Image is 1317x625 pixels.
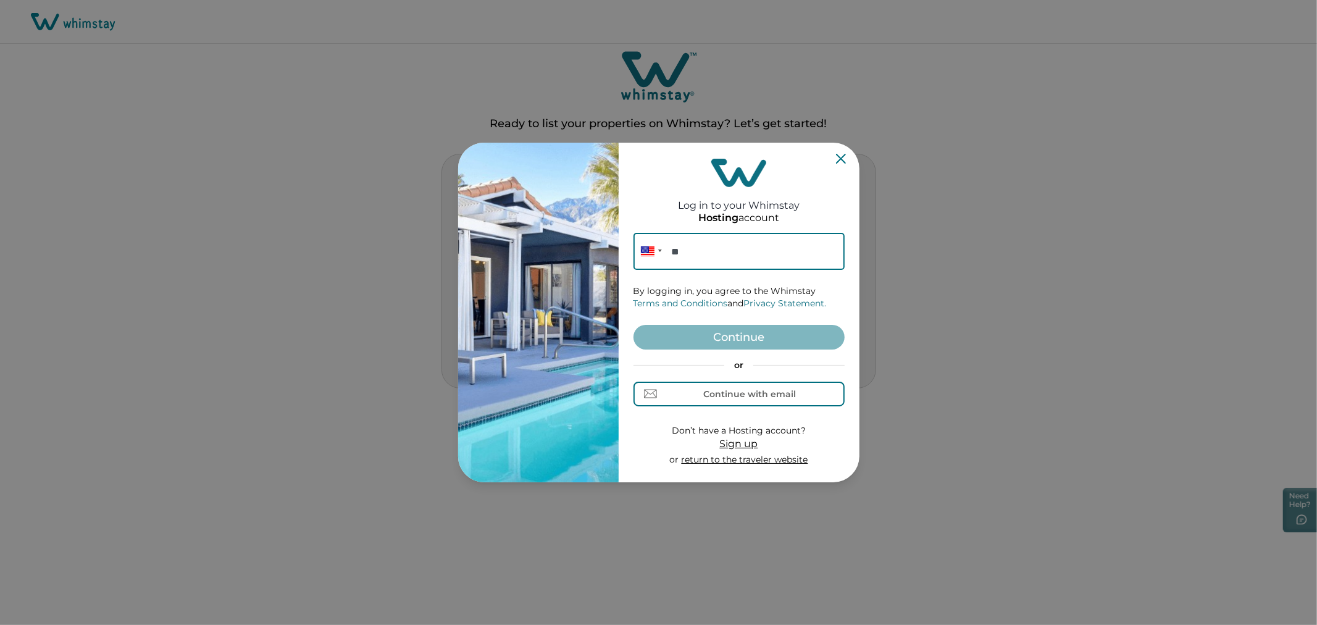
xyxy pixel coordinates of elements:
[670,425,808,437] p: Don’t have a Hosting account?
[698,212,779,224] p: account
[836,154,846,164] button: Close
[682,454,808,465] a: return to the traveler website
[633,382,845,406] button: Continue with email
[703,389,796,399] div: Continue with email
[670,454,808,466] p: or
[633,298,728,309] a: Terms and Conditions
[633,233,666,270] div: United States: + 1
[720,438,758,450] span: Sign up
[458,143,619,482] img: auth-banner
[744,298,827,309] a: Privacy Statement.
[698,212,738,224] p: Hosting
[711,159,767,187] img: login-logo
[633,359,845,372] p: or
[678,187,800,211] h2: Log in to your Whimstay
[633,325,845,350] button: Continue
[633,285,845,309] p: By logging in, you agree to the Whimstay and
